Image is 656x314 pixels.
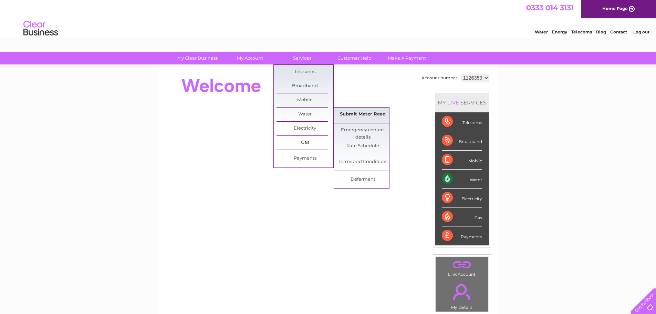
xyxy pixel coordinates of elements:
[169,52,226,64] a: My Clear Business
[442,226,482,245] div: Payments
[442,189,482,207] div: Electricity
[437,259,487,271] a: .
[334,155,391,169] a: Terms and Conditions
[277,79,333,93] a: Broadband
[633,29,649,34] a: Log out
[277,122,333,135] a: Electricity
[442,151,482,170] div: Mobile
[334,123,391,137] a: Emergency contact details
[435,278,489,312] td: My Details
[435,93,489,112] div: MY SERVICES
[526,3,574,12] a: 0333 014 3131
[326,52,383,64] a: Customer Help
[277,65,333,79] a: Telecoms
[535,29,548,34] a: Water
[442,207,482,226] div: Gas
[446,99,460,106] div: LIVE
[166,4,491,33] div: Clear Business is a trading name of Verastar Limited (registered in [GEOGRAPHIC_DATA] No. 3667643...
[277,93,333,107] a: Mobile
[334,173,391,186] a: Deferment
[221,52,278,64] a: My Account
[596,29,606,34] a: Blog
[277,136,333,150] a: Gas
[378,52,435,64] a: Make A Payment
[442,170,482,189] div: Water
[610,29,627,34] a: Contact
[442,131,482,150] div: Broadband
[420,72,459,84] td: Account number
[442,112,482,131] div: Telecoms
[552,29,567,34] a: Energy
[277,108,333,121] a: Water
[334,139,391,153] a: Rate Schedule
[437,280,487,304] a: .
[23,18,58,39] img: logo.png
[571,29,592,34] a: Telecoms
[274,52,331,64] a: Services
[334,108,391,121] a: Submit Meter Read
[435,257,489,278] td: Link Account
[277,152,333,165] a: Payments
